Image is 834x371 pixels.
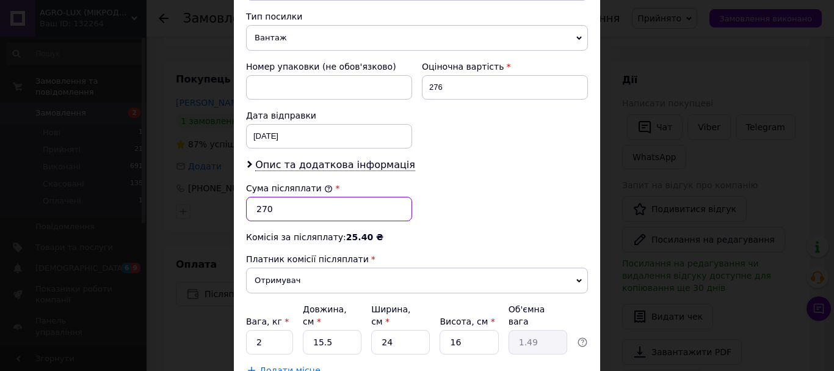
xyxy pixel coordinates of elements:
span: Тип посилки [246,12,302,21]
div: Дата відправки [246,109,412,122]
span: Опис та додаткова інформація [255,159,415,171]
label: Висота, см [440,317,495,326]
span: Платник комісії післяплати [246,254,369,264]
label: Ширина, см [371,304,410,326]
label: Довжина, см [303,304,347,326]
span: Вантаж [246,25,588,51]
span: 25.40 ₴ [346,232,383,242]
div: Комісія за післяплату: [246,231,588,243]
span: Отримувач [246,268,588,293]
div: Оціночна вартість [422,61,588,73]
label: Вага, кг [246,317,289,326]
div: Об'ємна вага [509,303,567,328]
div: Номер упаковки (не обов'язково) [246,61,412,73]
label: Сума післяплати [246,183,333,193]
